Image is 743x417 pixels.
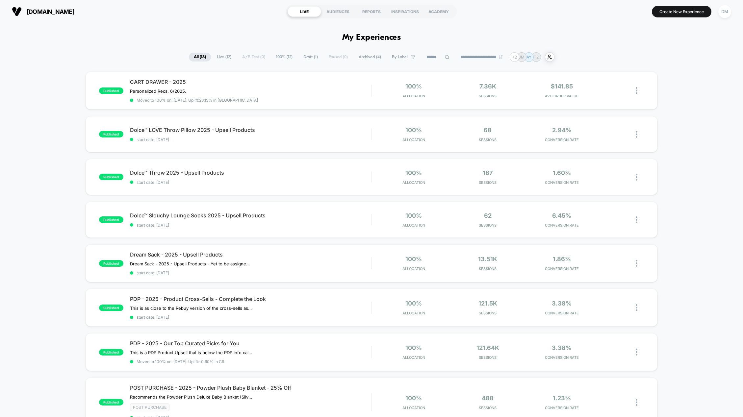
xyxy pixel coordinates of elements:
[130,127,371,133] span: Dolce™ LOVE Throw Pillow 2025 - Upsell Products
[636,260,637,267] img: close
[526,180,597,185] span: CONVERSION RATE
[99,216,123,223] span: published
[405,300,422,307] span: 100%
[342,33,401,42] h1: My Experiences
[526,55,531,60] p: AY
[402,266,425,271] span: Allocation
[551,83,573,90] span: $141.85
[130,251,371,258] span: Dream Sack - 2025 - Upsell Products
[716,5,733,18] button: DM
[422,6,455,17] div: ACADEMY
[402,405,425,410] span: Allocation
[137,359,224,364] span: Moved to 100% on: [DATE] . Uplift: -0.60% in CR
[452,266,523,271] span: Sessions
[99,260,123,267] span: published
[298,53,323,61] span: Draft ( 1 )
[99,305,123,311] span: published
[130,212,371,219] span: Dolce™ Slouchy Lounge Socks 2025 - Upsell Products
[636,131,637,138] img: close
[478,300,497,307] span: 121.5k
[402,223,425,228] span: Allocation
[402,355,425,360] span: Allocation
[402,180,425,185] span: Allocation
[10,6,76,17] button: [DOMAIN_NAME]
[510,52,519,62] div: + 2
[452,355,523,360] span: Sessions
[130,88,186,94] span: Personalized Recs. 6/2025.
[552,344,572,351] span: 3.38%
[552,127,572,134] span: 2.94%
[99,349,123,356] span: published
[130,404,169,411] span: Post Purchase
[476,344,499,351] span: 121.64k
[130,315,371,320] span: start date: [DATE]
[405,169,422,176] span: 100%
[553,395,571,402] span: 1.23%
[130,394,252,400] span: Recommends the Powder Plush Deluxe Baby Blanket (Silver) for 25% Off if you have any products fro...
[130,223,371,228] span: start date: [DATE]
[526,405,597,410] span: CONVERSION RATE
[130,306,252,311] span: This is as close to the Rebuy version of the cross-sells as I can get. 4/2025.
[405,344,422,351] span: 100%
[130,270,371,275] span: start date: [DATE]
[718,5,731,18] div: DM
[402,137,425,142] span: Allocation
[12,7,22,16] img: Visually logo
[354,53,386,61] span: Archived ( 4 )
[483,169,493,176] span: 187
[452,137,523,142] span: Sessions
[452,180,523,185] span: Sessions
[212,53,236,61] span: Live ( 12 )
[405,83,422,90] span: 100%
[27,8,74,15] span: [DOMAIN_NAME]
[130,169,371,176] span: Dolce™ Throw 2025 - Upsell Products
[636,216,637,223] img: close
[636,349,637,356] img: close
[499,55,503,59] img: end
[189,53,211,61] span: All ( 13 )
[130,79,371,85] span: CART DRAWER - 2025
[534,55,539,60] p: T2
[405,212,422,219] span: 100%
[130,340,371,347] span: PDP - 2025 - Our Top Curated Picks for You
[388,6,422,17] div: INSPIRATIONS
[636,399,637,406] img: close
[130,350,252,355] span: This is a PDP Product Upsell that is below the PDP info called "Our Top Curated Picks for You" re...
[405,395,422,402] span: 100%
[526,266,597,271] span: CONVERSION RATE
[288,6,321,17] div: LIVE
[519,55,525,60] p: JM
[526,94,597,98] span: AVG ORDER VALUE
[553,256,571,262] span: 1.86%
[652,6,711,17] button: Create New Experience
[405,256,422,262] span: 100%
[478,256,497,262] span: 13.51k
[636,174,637,181] img: close
[526,311,597,315] span: CONVERSION RATE
[99,174,123,180] span: published
[99,399,123,405] span: published
[452,405,523,410] span: Sessions
[130,137,371,142] span: start date: [DATE]
[402,94,425,98] span: Allocation
[526,223,597,228] span: CONVERSION RATE
[526,355,597,360] span: CONVERSION RATE
[99,131,123,137] span: published
[405,127,422,134] span: 100%
[355,6,388,17] div: REPORTS
[402,311,425,315] span: Allocation
[553,169,571,176] span: 1.60%
[479,83,496,90] span: 7.36k
[552,300,572,307] span: 3.38%
[130,384,371,391] span: POST PURCHASE - 2025 - Powder Plush Baby Blanket - 25% Off
[137,98,258,103] span: Moved to 100% on: [DATE] . Uplift: 23.15% in [GEOGRAPHIC_DATA]
[321,6,355,17] div: AUDIENCES
[392,55,408,60] span: By Label
[452,223,523,228] span: Sessions
[636,87,637,94] img: close
[271,53,297,61] span: 100% ( 12 )
[482,395,494,402] span: 488
[130,296,371,302] span: PDP - 2025 - Product Cross-Sells - Complete the Look
[452,311,523,315] span: Sessions
[484,127,492,134] span: 68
